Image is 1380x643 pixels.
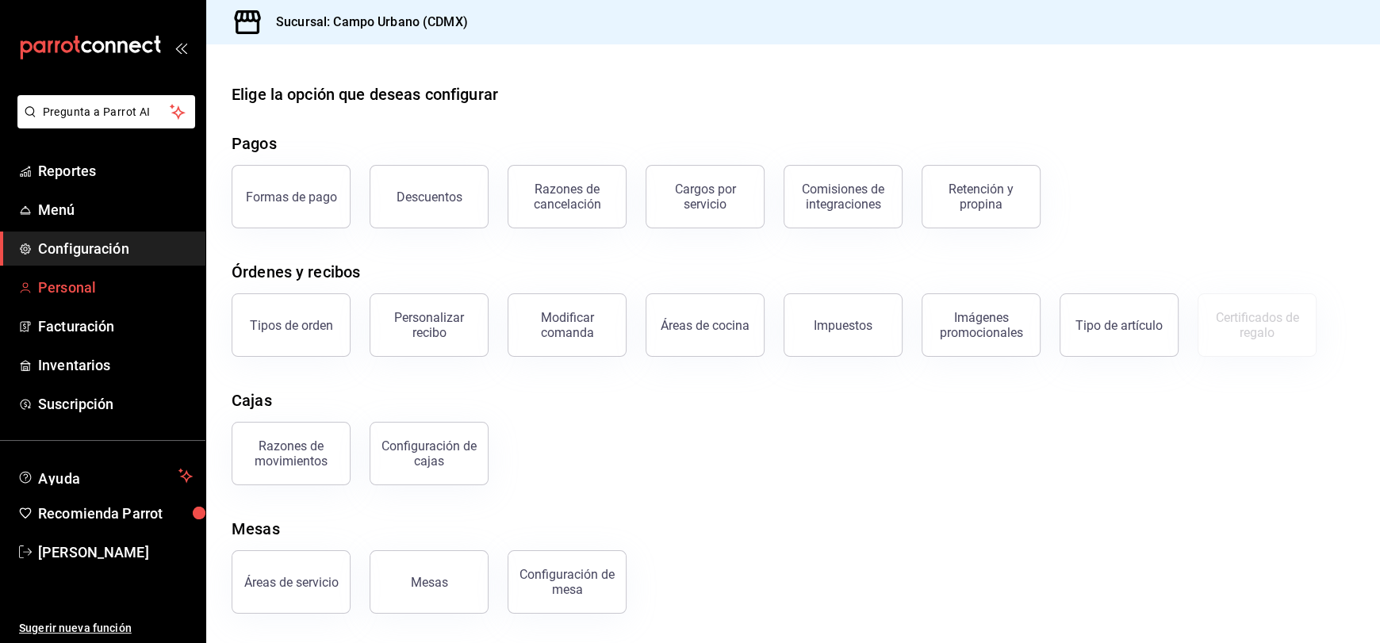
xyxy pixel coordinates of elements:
span: Inventarios [38,354,193,376]
div: Cargos por servicio [656,182,754,212]
div: Imágenes promocionales [932,310,1030,340]
button: Configuración de mesa [508,550,627,614]
span: Ayuda [38,466,172,485]
span: Sugerir nueva función [19,620,193,637]
div: Áreas de servicio [244,575,339,590]
div: Tipos de orden [250,318,333,333]
div: Áreas de cocina [661,318,749,333]
button: Razones de cancelación [508,165,627,228]
button: Comisiones de integraciones [784,165,903,228]
button: Personalizar recibo [370,293,489,357]
button: Imágenes promocionales [922,293,1041,357]
div: Configuración de mesa [518,567,616,597]
div: Descuentos [397,189,462,205]
div: Órdenes y recibos [232,260,360,284]
div: Cajas [232,388,272,412]
button: Impuestos [784,293,903,357]
button: Tipo de artículo [1060,293,1179,357]
button: Formas de pago [232,165,351,228]
button: Áreas de cocina [646,293,765,357]
button: Razones de movimientos [232,422,351,485]
span: [PERSON_NAME] [38,542,193,563]
button: Cargos por servicio [646,165,765,228]
div: Modificar comanda [518,310,616,340]
h3: Sucursal: Campo Urbano (CDMX) [263,13,468,32]
div: Mesas [411,575,448,590]
div: Tipo de artículo [1075,318,1163,333]
div: Razones de movimientos [242,438,340,469]
button: open_drawer_menu [174,41,187,54]
span: Personal [38,277,193,298]
div: Pagos [232,132,277,155]
button: Tipos de orden [232,293,351,357]
div: Comisiones de integraciones [794,182,892,212]
span: Menú [38,199,193,220]
div: Retención y propina [932,182,1030,212]
button: Modificar comanda [508,293,627,357]
button: Descuentos [370,165,489,228]
a: Pregunta a Parrot AI [11,115,195,132]
button: Certificados de regalo [1198,293,1317,357]
button: Áreas de servicio [232,550,351,614]
div: Impuestos [814,318,872,333]
button: Pregunta a Parrot AI [17,95,195,128]
div: Personalizar recibo [380,310,478,340]
div: Razones de cancelación [518,182,616,212]
span: Reportes [38,160,193,182]
div: Configuración de cajas [380,438,478,469]
div: Certificados de regalo [1208,310,1306,340]
span: Suscripción [38,393,193,415]
span: Configuración [38,238,193,259]
span: Pregunta a Parrot AI [43,104,171,121]
button: Retención y propina [922,165,1041,228]
span: Facturación [38,316,193,337]
div: Mesas [232,517,280,541]
span: Recomienda Parrot [38,503,193,524]
button: Mesas [370,550,489,614]
div: Formas de pago [246,189,337,205]
div: Elige la opción que deseas configurar [232,82,498,106]
button: Configuración de cajas [370,422,489,485]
